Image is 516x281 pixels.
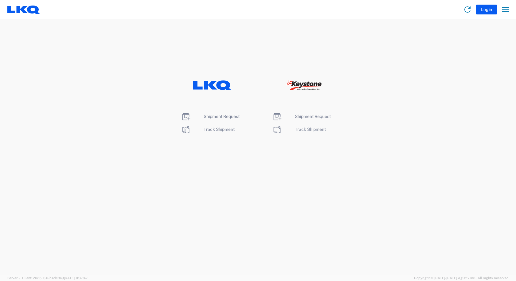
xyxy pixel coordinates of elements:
a: Shipment Request [181,114,240,119]
span: Track Shipment [295,127,326,132]
span: Client: 2025.16.0-b4dc8a9 [22,276,88,280]
button: Login [476,5,497,14]
span: Shipment Request [295,114,331,119]
span: Track Shipment [204,127,235,132]
span: Copyright © [DATE]-[DATE] Agistix Inc., All Rights Reserved [414,275,509,281]
a: Track Shipment [181,127,235,132]
span: Server: - [7,276,19,280]
a: Track Shipment [272,127,326,132]
span: Shipment Request [204,114,240,119]
span: [DATE] 11:37:47 [64,276,88,280]
a: Shipment Request [272,114,331,119]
